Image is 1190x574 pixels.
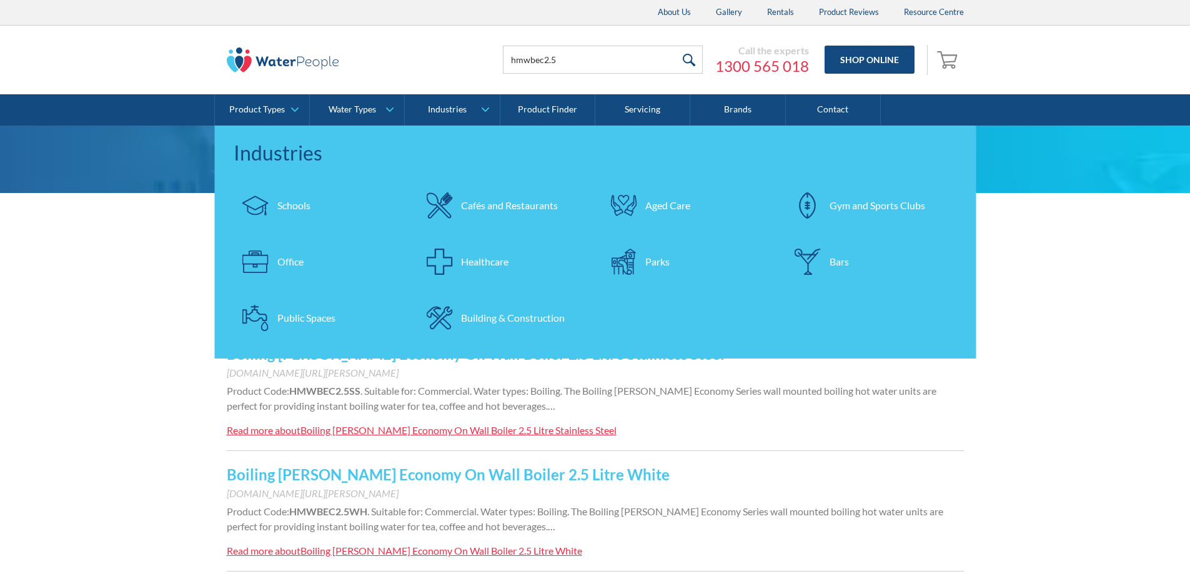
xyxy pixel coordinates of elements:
span: … [548,400,555,412]
a: Product Types [215,94,309,126]
a: Brands [690,94,785,126]
a: Building & Construction [417,296,589,340]
a: Parks [602,240,773,284]
a: 1300 565 018 [715,57,809,76]
div: Healthcare [461,254,508,269]
a: Cafés and Restaurants [417,184,589,227]
div: Cafés and Restaurants [461,198,558,213]
a: Product Finder [500,94,595,126]
div: Industries [428,104,467,115]
a: Schools [234,184,405,227]
div: Building & Construction [461,310,565,325]
span: . Suitable for: Commercial. Water types: Boiling. The Boiling [PERSON_NAME] Economy Series wall m... [227,505,943,532]
span: … [548,520,555,532]
div: Parks [645,254,670,269]
div: Water Types [329,104,376,115]
div: Bars [830,254,849,269]
a: Boiling [PERSON_NAME] Economy On Wall Boiler 2.5 Litre Stainless Steel [227,345,725,363]
div: Product Types [229,104,285,115]
a: Open cart [934,45,964,75]
div: Office [277,254,304,269]
div: [DOMAIN_NAME][URL][PERSON_NAME] [227,365,964,380]
div: Schools [277,198,310,213]
a: Public Spaces [234,296,405,340]
a: Healthcare [417,240,589,284]
div: Boiling [PERSON_NAME] Economy On Wall Boiler 2.5 Litre White [300,545,582,557]
strong: HMWBEC2.5WH [289,505,367,517]
img: shopping cart [937,49,961,69]
span: Product Code: [227,505,289,517]
a: Aged Care [602,184,773,227]
a: Shop Online [825,46,915,74]
a: Bars [786,240,958,284]
div: Public Spaces [277,310,335,325]
span: . Suitable for: Commercial. Water types: Boiling. The Boiling [PERSON_NAME] Economy Series wall m... [227,385,936,412]
strong: HMWBEC2.5SS [289,385,360,397]
a: Industries [405,94,499,126]
div: Call the experts [715,44,809,57]
div: Industries [234,138,958,168]
a: Read more aboutBoiling [PERSON_NAME] Economy On Wall Boiler 2.5 Litre Stainless Steel [227,423,617,438]
a: Read more aboutBoiling [PERSON_NAME] Economy On Wall Boiler 2.5 Litre White [227,543,582,558]
a: Water Types [310,94,404,126]
a: Boiling [PERSON_NAME] Economy On Wall Boiler 2.5 Litre White [227,465,670,483]
span: Product Code: [227,385,289,397]
a: Servicing [595,94,690,126]
div: Boiling [PERSON_NAME] Economy On Wall Boiler 2.5 Litre Stainless Steel [300,424,617,436]
a: Gym and Sports Clubs [786,184,958,227]
div: Read more about [227,545,300,557]
div: [DOMAIN_NAME][URL][PERSON_NAME] [227,486,964,501]
span: 1300 565 018 [715,57,809,75]
a: Contact [786,94,881,126]
div: Aged Care [645,198,690,213]
div: Gym and Sports Clubs [830,198,925,213]
div: Read more about [227,424,300,436]
nav: Industries [215,126,976,359]
a: Office [234,240,405,284]
img: The Water People [227,47,339,72]
input: Search products [503,46,703,74]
